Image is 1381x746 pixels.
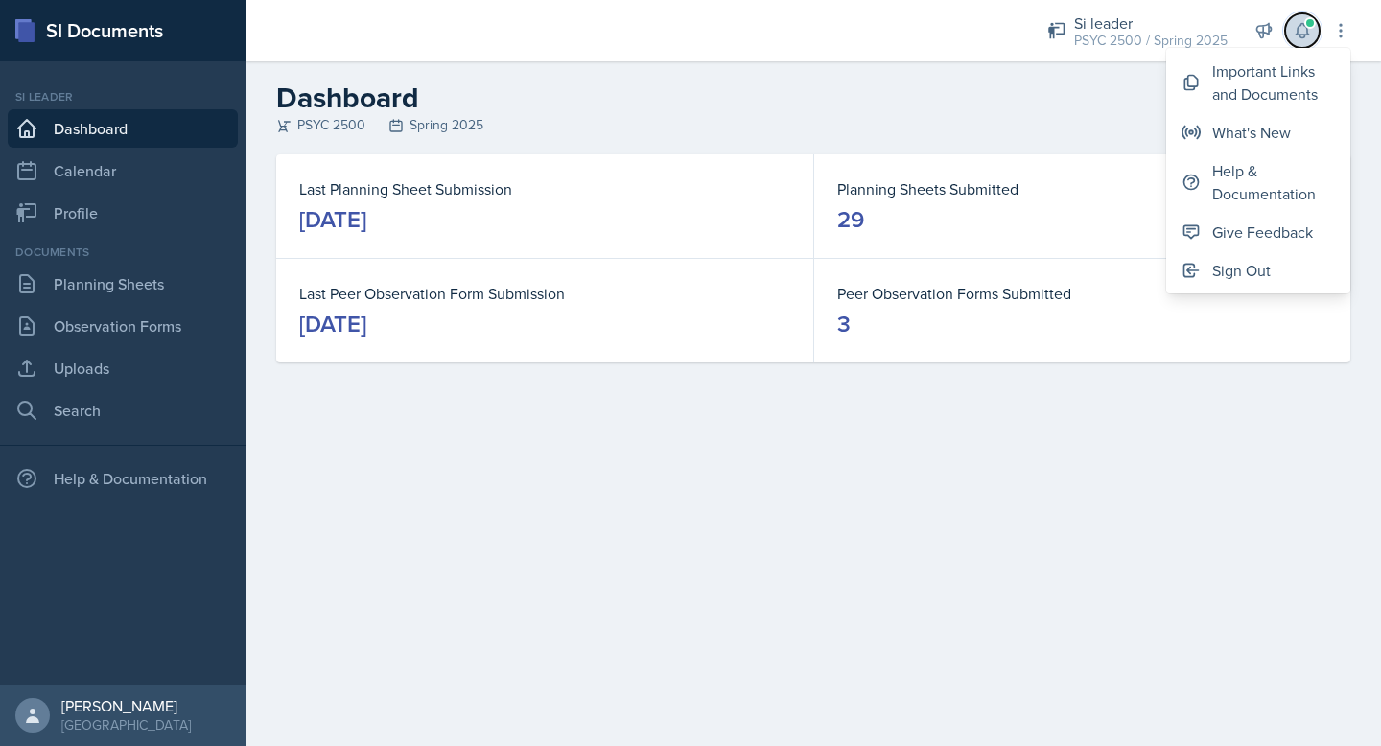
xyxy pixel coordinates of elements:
div: [DATE] [299,204,366,235]
div: Important Links and Documents [1212,59,1335,105]
div: What's New [1212,121,1291,144]
button: What's New [1166,113,1350,152]
div: [PERSON_NAME] [61,696,191,715]
div: Help & Documentation [8,459,238,498]
div: Help & Documentation [1212,159,1335,205]
div: Sign Out [1212,259,1271,282]
a: Profile [8,194,238,232]
a: Uploads [8,349,238,387]
dt: Last Planning Sheet Submission [299,177,790,200]
div: Si leader [1074,12,1228,35]
button: Sign Out [1166,251,1350,290]
div: 3 [837,309,851,339]
a: Search [8,391,238,430]
dt: Planning Sheets Submitted [837,177,1327,200]
div: Documents [8,244,238,261]
div: Si leader [8,88,238,105]
div: PSYC 2500 / Spring 2025 [1074,31,1228,51]
a: Planning Sheets [8,265,238,303]
h2: Dashboard [276,81,1350,115]
a: Observation Forms [8,307,238,345]
button: Give Feedback [1166,213,1350,251]
a: Dashboard [8,109,238,148]
div: [DATE] [299,309,366,339]
div: 29 [837,204,864,235]
button: Important Links and Documents [1166,52,1350,113]
div: Give Feedback [1212,221,1313,244]
div: [GEOGRAPHIC_DATA] [61,715,191,734]
div: PSYC 2500 Spring 2025 [276,115,1350,135]
dt: Peer Observation Forms Submitted [837,282,1327,305]
dt: Last Peer Observation Form Submission [299,282,790,305]
a: Calendar [8,152,238,190]
button: Help & Documentation [1166,152,1350,213]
